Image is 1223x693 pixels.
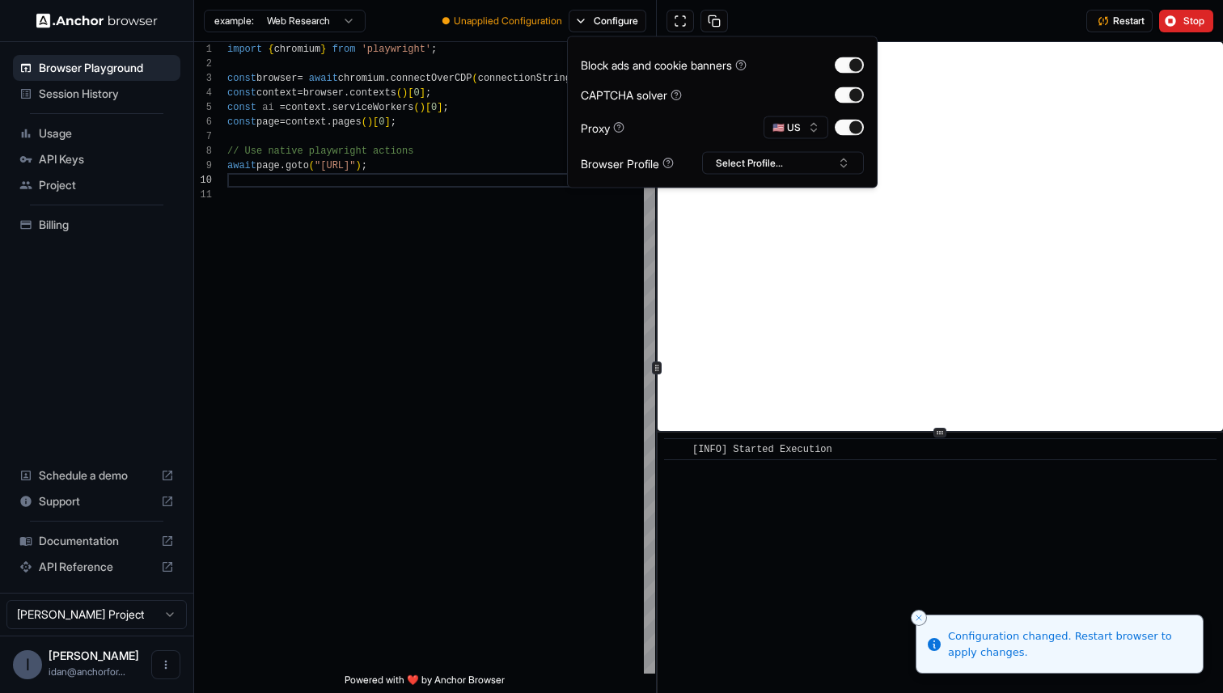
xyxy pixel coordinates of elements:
[227,87,256,99] span: const
[332,116,362,128] span: pages
[39,217,174,233] span: Billing
[13,650,42,679] div: I
[227,44,262,55] span: import
[338,73,385,84] span: chromium
[151,650,180,679] button: Open menu
[227,116,256,128] span: const
[194,144,212,158] div: 8
[13,528,180,554] div: Documentation
[194,173,212,188] div: 10
[700,10,728,32] button: Copy session ID
[581,154,674,171] div: Browser Profile
[911,610,927,626] button: Close toast
[194,129,212,144] div: 7
[442,15,451,27] span: ●
[227,160,256,171] span: await
[472,73,478,84] span: (
[384,73,390,84] span: .
[194,115,212,129] div: 6
[49,666,125,678] span: idan@anchorforge.io
[286,102,326,113] span: context
[13,81,180,107] div: Session History
[268,44,273,55] span: {
[367,116,373,128] span: )
[39,467,154,484] span: Schedule a demo
[280,116,286,128] span: =
[13,212,180,238] div: Billing
[280,160,286,171] span: .
[39,533,154,549] span: Documentation
[402,87,408,99] span: )
[391,73,472,84] span: connectOverCDP
[1086,10,1153,32] button: Restart
[1183,15,1206,27] span: Stop
[303,87,344,99] span: browser
[454,15,562,27] span: Unapplied Configuration
[256,160,280,171] span: page
[13,554,180,580] div: API Reference
[344,87,349,99] span: .
[13,120,180,146] div: Usage
[309,160,315,171] span: (
[345,674,505,693] span: Powered with ❤️ by Anchor Browser
[764,116,828,139] button: 🇺🇸 US
[349,87,396,99] span: contexts
[581,119,624,136] div: Proxy
[297,73,303,84] span: =
[425,87,431,99] span: ;
[581,57,747,74] div: Block ads and cookie banners
[194,188,212,202] div: 11
[320,44,326,55] span: }
[256,87,297,99] span: context
[431,44,437,55] span: ;
[194,100,212,115] div: 5
[413,102,419,113] span: (
[478,73,571,84] span: connectionString
[948,628,1190,660] div: Configuration changed. Restart browser to apply changes.
[425,102,431,113] span: [
[408,87,413,99] span: [
[39,177,174,193] span: Project
[443,102,449,113] span: ;
[355,160,361,171] span: )
[315,160,355,171] span: "[URL]"
[431,102,437,113] span: 0
[39,151,174,167] span: API Keys
[667,10,694,32] button: Open in full screen
[332,102,414,113] span: serviceWorkers
[13,463,180,488] div: Schedule a demo
[13,488,180,514] div: Support
[286,116,326,128] span: context
[297,87,303,99] span: =
[39,125,174,142] span: Usage
[396,87,402,99] span: (
[373,116,379,128] span: [
[194,57,212,71] div: 2
[227,146,413,157] span: // Use native playwright actions
[194,42,212,57] div: 1
[194,71,212,86] div: 3
[194,158,212,173] div: 9
[420,87,425,99] span: ]
[672,442,680,458] span: ​
[332,44,356,55] span: from
[227,73,256,84] span: const
[362,160,367,171] span: ;
[413,87,419,99] span: 0
[39,60,174,76] span: Browser Playground
[39,86,174,102] span: Session History
[39,559,154,575] span: API Reference
[256,116,280,128] span: page
[362,116,367,128] span: (
[256,73,297,84] span: browser
[13,146,180,172] div: API Keys
[286,160,309,171] span: goto
[309,73,338,84] span: await
[581,87,682,104] div: CAPTCHA solver
[49,649,139,662] span: Idan Raman
[13,55,180,81] div: Browser Playground
[39,493,154,509] span: Support
[702,152,864,175] button: Select Profile...
[420,102,425,113] span: )
[214,15,254,27] span: example:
